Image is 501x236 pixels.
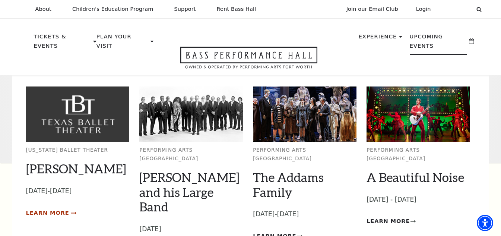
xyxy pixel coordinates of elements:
span: Learn More [367,217,410,226]
img: Performing Arts Fort Worth [253,86,356,142]
p: Upcoming Events [410,32,467,55]
p: Performing Arts [GEOGRAPHIC_DATA] [253,146,356,163]
p: Experience [358,32,397,45]
p: Children's Education Program [72,6,153,12]
img: Performing Arts Fort Worth [367,86,470,142]
img: Performing Arts Fort Worth [139,86,243,142]
p: About [35,6,51,12]
span: Learn More [26,208,69,218]
p: [DATE] - [DATE] [367,194,470,205]
p: [DATE]-[DATE] [26,186,130,196]
p: Performing Arts [GEOGRAPHIC_DATA] [367,146,470,163]
p: Rent Bass Hall [217,6,256,12]
div: Accessibility Menu [477,215,493,231]
p: Plan Your Visit [96,32,149,55]
p: [DATE] [139,224,243,235]
a: [PERSON_NAME] [26,161,126,176]
p: Tickets & Events [34,32,92,55]
a: [PERSON_NAME] and his Large Band [139,170,240,214]
select: Select: [443,6,469,13]
p: Support [174,6,196,12]
img: Texas Ballet Theater [26,86,130,142]
a: Learn More Peter Pan [26,208,75,218]
a: Learn More A Beautiful Noise [367,217,416,226]
p: [US_STATE] Ballet Theater [26,146,130,155]
a: Open this option [153,47,344,75]
p: [DATE]-[DATE] [253,209,356,220]
a: The Addams Family [253,170,324,199]
p: Performing Arts [GEOGRAPHIC_DATA] [139,146,243,163]
a: A Beautiful Noise [367,170,464,185]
